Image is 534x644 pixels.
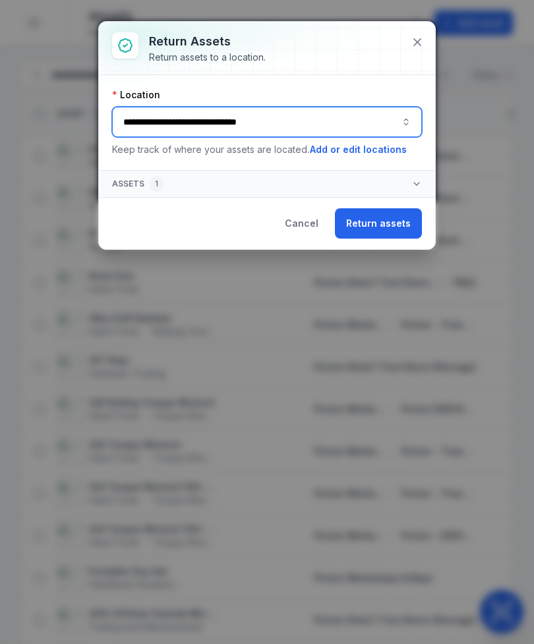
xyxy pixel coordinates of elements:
[112,142,422,157] p: Keep track of where your assets are located.
[309,142,407,157] button: Add or edit locations
[335,208,422,239] button: Return assets
[149,51,266,64] div: Return assets to a location.
[149,32,266,51] h3: Return assets
[274,208,330,239] button: Cancel
[99,171,435,197] button: Assets1
[112,88,160,102] label: Location
[112,176,163,192] span: Assets
[150,176,163,192] div: 1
